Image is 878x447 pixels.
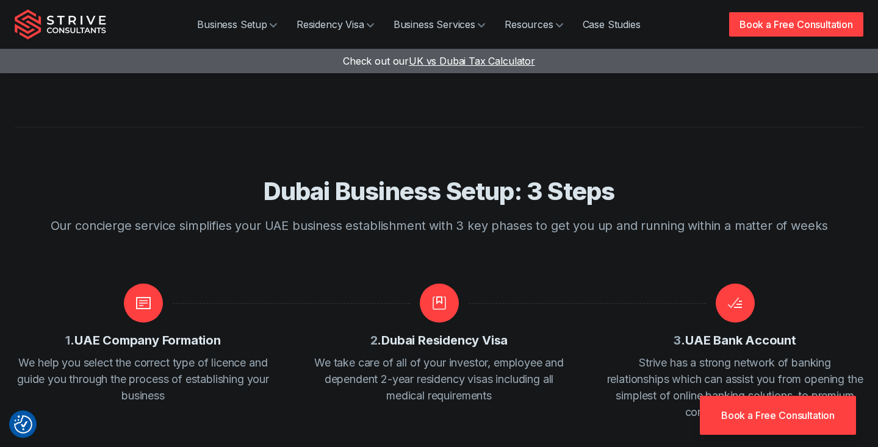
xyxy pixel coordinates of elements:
[15,354,272,404] p: We help you select the correct type of licence and guide you through the process of establishing ...
[573,12,650,37] a: Case Studies
[370,333,378,348] span: 2
[606,354,863,420] p: Strive has a strong network of banking relationships which can assist you from opening the simple...
[14,415,32,434] button: Consent Preferences
[409,55,535,67] span: UK vs Dubai Tax Calculator
[700,396,856,435] a: Book a Free Consultation
[49,176,830,207] h2: Dubai Business Setup: 3 Steps
[65,333,70,348] span: 1
[384,12,495,37] a: Business Services
[370,332,508,349] h4: . Dubai Residency Visa
[311,354,567,404] p: We take care of all of your investor, employee and dependent 2-year residency visas including all...
[287,12,384,37] a: Residency Visa
[49,216,830,235] p: Our concierge service simplifies your UAE business establishment with 3 key phases to get you up ...
[15,9,106,40] img: Strive Consultants
[187,12,287,37] a: Business Setup
[343,55,535,67] a: Check out ourUK vs Dubai Tax Calculator
[674,332,796,349] h4: . UAE Bank Account
[729,12,863,37] a: Book a Free Consultation
[14,415,32,434] img: Revisit consent button
[495,12,573,37] a: Resources
[65,332,220,349] h3: . UAE Company Formation
[674,333,681,348] span: 3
